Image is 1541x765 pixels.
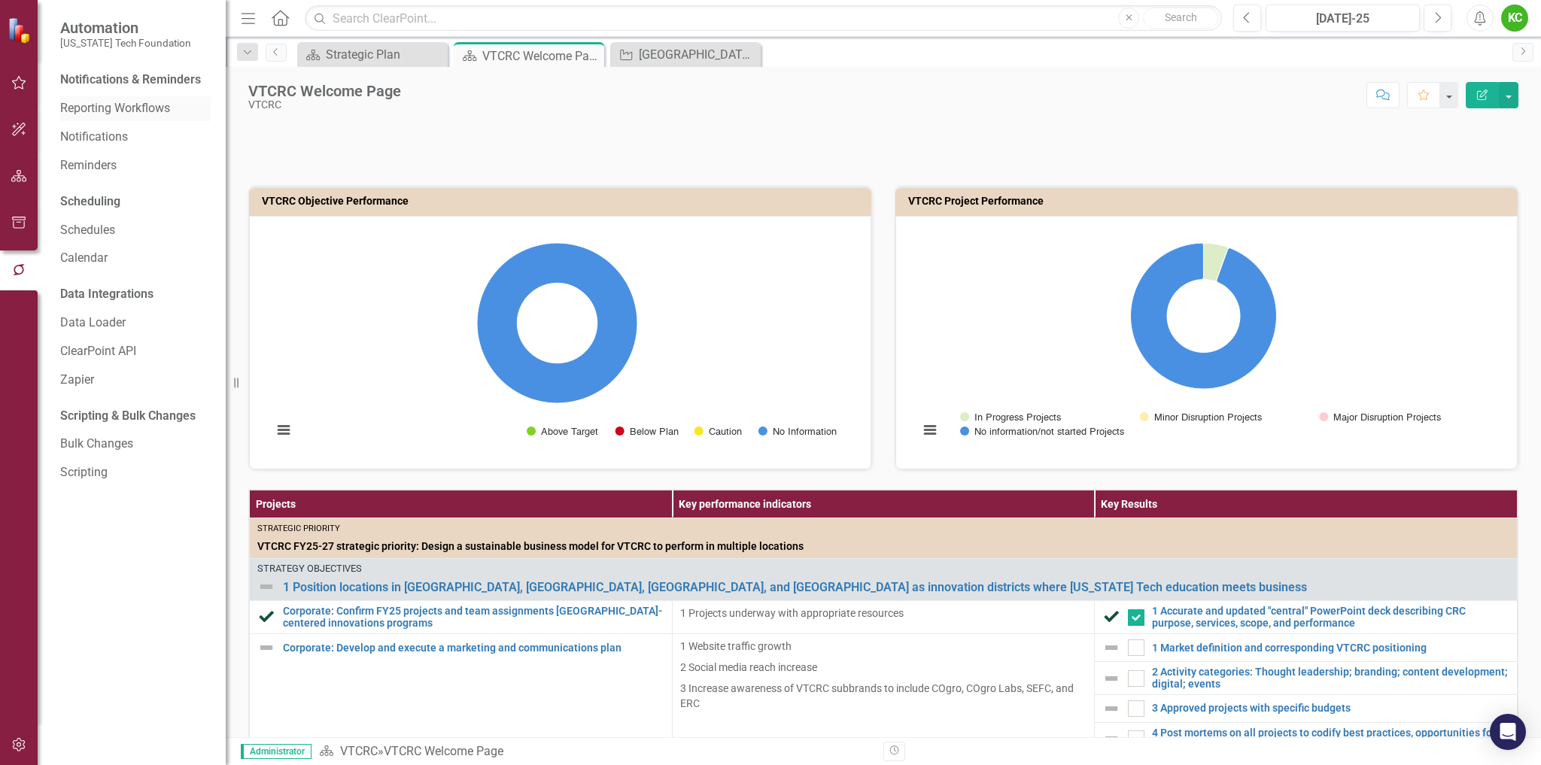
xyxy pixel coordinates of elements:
[262,196,864,207] h3: VTCRC Objective Performance
[257,523,1509,535] div: Strategic Priority
[672,634,1095,756] td: Double-Click to Edit
[60,314,211,332] a: Data Loader
[1152,666,1509,690] a: 2 Activity categories: Thought leadership; branding; content development; digital; events
[1140,411,1263,423] button: Show Minor Disruption Projects
[1095,634,1518,662] td: Double-Click to Edit Right Click for Context Menu
[384,744,503,758] div: VTCRC Welcome Page
[695,426,742,437] button: Show Caution
[283,642,664,654] a: Corporate: Develop and execute a marketing and communications plan
[527,426,598,437] button: Show Above Target
[1319,411,1442,423] button: Show Major Disruption Projects
[273,420,294,441] button: View chart menu, Chart
[615,426,678,437] button: Show Below Plan
[257,563,1509,574] div: Strategy Objectives
[283,581,1509,594] a: 1 Position locations in [GEOGRAPHIC_DATA], [GEOGRAPHIC_DATA], [GEOGRAPHIC_DATA], and [GEOGRAPHIC_...
[60,343,211,360] a: ClearPoint API
[265,228,850,454] svg: Interactive chart
[60,286,153,303] div: Data Integrations
[672,601,1095,634] td: Double-Click to Edit
[257,578,275,596] img: Not Defined
[1095,662,1518,695] td: Double-Click to Edit Right Click for Context Menu
[1095,723,1518,756] td: Double-Click to Edit Right Click for Context Menu
[680,639,1087,657] p: 1 Website traffic growth
[1152,642,1509,654] a: 1 Market definition and corresponding VTCRC positioning
[257,609,275,627] img: Completed
[908,196,1510,207] h3: VTCRC Project Performance
[1266,5,1420,32] button: [DATE]-25
[319,743,872,760] div: »
[1102,669,1120,688] img: Not Defined
[248,83,401,99] div: VTCRC Welcome Page
[1102,609,1120,627] img: Completed
[250,559,1518,601] td: Double-Click to Edit Right Click for Context Menu
[265,228,856,454] div: Chart. Highcharts interactive chart.
[60,100,211,117] a: Reporting Workflows
[60,250,211,267] a: Calendar
[250,634,673,756] td: Double-Click to Edit Right Click for Context Menu
[257,539,1509,554] span: VTCRC FY25-27 strategic priority: Design a sustainable business model for VTCRC to perform in mul...
[60,71,201,89] div: Notifications & Reminders
[1152,606,1509,629] a: 1 Accurate and updated "central" PowerPoint deck describing CRC purpose, services, scope, and per...
[7,16,35,44] img: ClearPoint Strategy
[283,606,664,629] a: Corporate: Confirm FY25 projects and team assignments [GEOGRAPHIC_DATA]-centered innovations prog...
[60,157,211,175] a: Reminders
[1095,695,1518,723] td: Double-Click to Edit Right Click for Context Menu
[1216,247,1229,282] path: Major Disruption Projects, 0.
[758,426,836,437] button: Show No Information
[1203,243,1227,281] path: In Progress Projects, 1.
[340,744,378,758] a: VTCRC
[1143,8,1218,29] button: Search
[477,243,637,403] path: No Information, 3.
[1490,714,1526,750] div: Open Intercom Messenger
[250,518,1518,559] td: Double-Click to Edit
[326,45,444,64] div: Strategic Plan
[60,222,211,239] a: Schedules
[680,657,1087,678] p: 2 Social media reach increase
[1271,10,1415,28] div: [DATE]-25
[60,372,211,389] a: Zapier
[248,99,401,111] div: VTCRC
[60,436,211,453] a: Bulk Changes
[60,19,191,37] span: Automation
[250,601,673,634] td: Double-Click to Edit Right Click for Context Menu
[1102,639,1120,657] img: Not Defined
[1102,700,1120,718] img: Not Defined
[60,37,191,49] small: [US_STATE] Tech Foundation
[960,411,1062,423] button: Show In Progress Projects
[60,464,211,481] a: Scripting
[911,228,1496,454] svg: Interactive chart
[305,5,1222,32] input: Search ClearPoint...
[1152,727,1509,751] a: 4 Post mortems on all projects to codify best practices, opportunities for improvement, and decis...
[1152,703,1509,714] a: 3 Approved projects with specific budgets
[60,193,120,211] div: Scheduling
[241,744,312,759] span: Administrator
[680,606,1087,621] p: 1 Projects underway with appropriate resources
[1095,601,1518,634] td: Double-Click to Edit Right Click for Context Menu
[911,228,1502,454] div: Chart. Highcharts interactive chart.
[301,45,444,64] a: Strategic Plan
[1165,11,1197,23] span: Search
[482,47,600,65] div: VTCRC Welcome Page
[1102,730,1120,748] img: Not Defined
[1501,5,1528,32] button: KC
[60,408,196,425] div: Scripting & Bulk Changes
[1131,243,1277,389] path: No information/not started Projects, 17.
[257,639,275,657] img: Not Defined
[960,426,1123,437] button: Show No information/not started Projects
[680,678,1087,711] p: 3 Increase awareness of VTCRC subbrands to include COgro, COgro Labs, SEFC, and ERC
[639,45,757,64] div: [GEOGRAPHIC_DATA]: grow COgro Labs membership, impact, and traction
[919,420,941,441] button: View chart menu, Chart
[60,129,211,146] a: Notifications
[614,45,757,64] a: [GEOGRAPHIC_DATA]: grow COgro Labs membership, impact, and traction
